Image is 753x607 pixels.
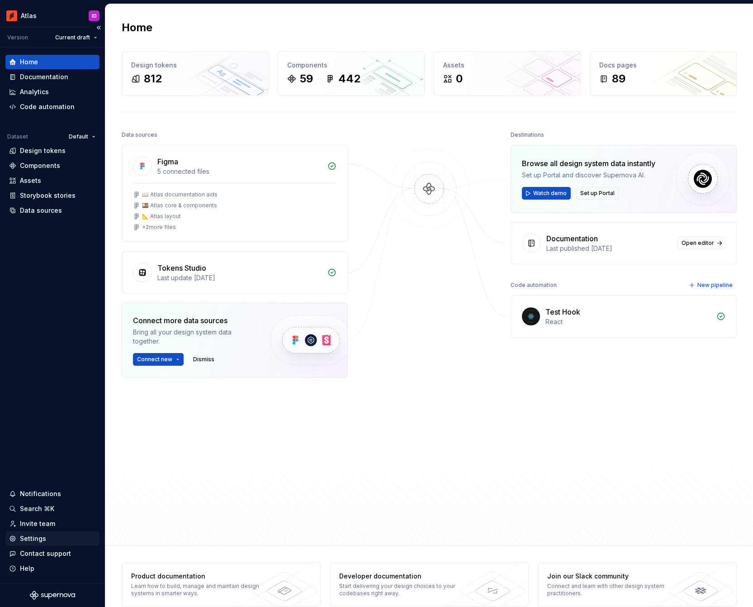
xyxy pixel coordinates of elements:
div: Home [20,57,38,67]
img: 102f71e4-5f95-4b3f-aebe-9cae3cf15d45.png [6,10,17,21]
a: Assets [5,173,99,188]
div: Version [7,34,28,41]
button: AtlasID [2,6,103,25]
a: Design tokens [5,143,99,158]
div: React [545,317,711,326]
div: Storybook stories [20,191,76,200]
div: Atlas [21,11,37,20]
div: 🍱 Atlas core & components [142,202,217,209]
div: 812 [144,72,162,86]
a: Open editor [677,237,725,249]
div: Data sources [20,206,62,215]
a: Analytics [5,85,99,99]
a: Components [5,158,99,173]
a: Join our Slack communityConnect and learn with other design system practitioners. [538,562,737,607]
span: Open editor [682,239,714,247]
div: Developer documentation [339,572,470,581]
div: Settings [20,534,46,543]
button: Search ⌘K [5,502,99,516]
span: New pipeline [697,282,733,289]
div: 5 connected files [157,167,322,176]
a: Figma5 connected files📖 Atlas documentation aids🍱 Atlas core & components📐 Atlas layout+2more files [122,145,348,242]
div: 442 [338,72,360,86]
a: Home [5,55,99,69]
button: Help [5,561,99,576]
div: Docs pages [599,61,727,70]
div: Notifications [20,489,61,498]
div: Contact support [20,549,71,558]
a: Tokens StudioLast update [DATE] [122,251,348,294]
div: + 2 more files [142,224,176,231]
span: Watch demo [533,190,567,197]
div: Tokens Studio [157,263,206,273]
a: Storybook stories [5,188,99,203]
div: Connect and learn with other design system practitioners. [547,583,678,597]
div: Code automation [20,102,75,111]
div: Design tokens [20,146,66,155]
button: Default [65,130,99,143]
a: Developer documentationStart delivering your design choices to your codebases right away. [330,562,529,607]
a: Settings [5,531,99,546]
div: Connect more data sources [133,315,255,326]
div: Design tokens [131,61,259,70]
button: New pipeline [686,279,737,292]
div: 59 [300,72,313,86]
button: Collapse sidebar [92,21,105,34]
div: Test Hook [545,306,580,317]
button: Dismiss [189,353,218,366]
div: Help [20,564,34,573]
div: Code automation [511,279,557,292]
div: Join our Slack community [547,572,678,581]
div: Components [20,161,60,170]
button: Set up Portal [576,187,619,200]
div: Search ⌘K [20,504,54,513]
h2: Home [122,20,152,35]
button: Contact support [5,546,99,561]
span: Set up Portal [580,190,615,197]
a: Components59442 [278,51,425,96]
div: Start delivering your design choices to your codebases right away. [339,583,470,597]
button: Watch demo [522,187,571,200]
span: Current draft [55,34,90,41]
a: Code automation [5,100,99,114]
div: 📖 Atlas documentation aids [142,191,218,198]
a: Invite team [5,516,99,531]
div: ID [92,12,97,19]
div: Figma [157,156,178,167]
span: Connect new [137,356,172,363]
div: Destinations [511,129,544,141]
div: Analytics [20,87,49,96]
div: Components [287,61,415,70]
div: 0 [456,72,463,86]
button: Connect new [133,353,184,366]
a: Product documentationLearn how to build, manage and maintain design systems in smarter ways. [122,562,321,607]
div: Data sources [122,129,157,141]
div: Assets [20,176,41,185]
div: Learn how to build, manage and maintain design systems in smarter ways. [131,583,262,597]
div: Invite team [20,519,55,528]
div: Last published [DATE] [546,244,672,253]
div: 89 [612,72,625,86]
a: Docs pages89 [590,51,737,96]
span: Dismiss [193,356,214,363]
div: Product documentation [131,572,262,581]
div: Set up Portal and discover Supernova AI. [522,171,655,180]
button: Notifications [5,487,99,501]
div: Bring all your design system data together. [133,328,255,346]
div: Last update [DATE] [157,273,322,282]
a: Design tokens812 [122,51,269,96]
a: Data sources [5,203,99,218]
svg: Supernova Logo [30,591,75,600]
div: 📐 Atlas layout [142,213,181,220]
div: Dataset [7,133,28,140]
div: Browse all design system data instantly [522,158,655,169]
div: Documentation [20,72,68,81]
span: Default [69,133,88,140]
a: Documentation [5,70,99,84]
button: Current draft [51,31,101,44]
div: Documentation [546,233,598,244]
a: Assets0 [434,51,581,96]
div: Assets [443,61,571,70]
